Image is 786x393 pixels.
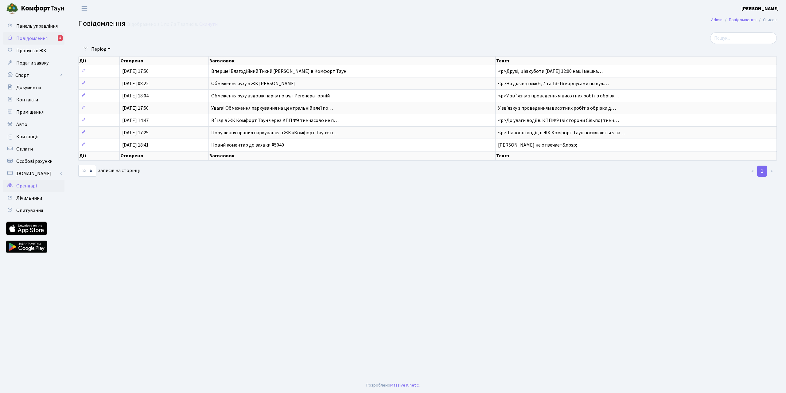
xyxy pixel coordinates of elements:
[16,121,27,128] span: Авто
[122,80,149,87] span: [DATE] 08:22
[498,142,577,148] span: [PERSON_NAME] не отвечает&nbsp;
[390,382,419,388] a: Massive Kinetic
[16,35,48,42] span: Повідомлення
[3,106,64,118] a: Приміщення
[498,68,603,75] span: <p>Друзі, цієї суботи [DATE] 12:00 наші мешка…
[120,151,209,160] th: Створено
[79,57,120,65] th: Дії
[16,158,53,165] span: Особові рахунки
[209,57,496,65] th: Заголовок
[3,81,64,94] a: Документи
[122,142,149,148] span: [DATE] 18:41
[89,44,113,54] a: Період
[3,192,64,204] a: Лічильники
[16,195,42,202] span: Лічильники
[209,151,496,160] th: Заголовок
[498,80,609,87] span: <p>На ділянці між 6, 7 та 13-16 корпусами по вул.…
[3,69,64,81] a: Спорт
[79,151,120,160] th: Дії
[16,23,58,29] span: Панель управління
[3,155,64,167] a: Особові рахунки
[729,17,757,23] a: Повідомлення
[211,129,338,136] span: Порушення правил паркування в ЖК «Комфорт Таун»: п…
[498,105,616,112] span: У звʼязку з проведенням висотних робіт з обрізки д…
[3,32,64,45] a: Повідомлення5
[16,109,44,116] span: Приміщення
[58,35,63,41] div: 5
[78,165,140,177] label: записів на сторінці
[122,105,149,112] span: [DATE] 17:50
[498,129,625,136] span: <p>Шановні водії, в ЖК Комфорт Таун посилюються за…
[702,14,786,26] nav: breadcrumb
[3,180,64,192] a: Орендарі
[16,207,43,214] span: Опитування
[498,117,619,124] span: <p>До уваги водіїв. КПП№9 (зі сторони Сільпо) тимч…
[122,92,149,99] span: [DATE] 18:04
[3,143,64,155] a: Оплати
[122,68,149,75] span: [DATE] 17:56
[16,146,33,152] span: Оплати
[3,20,64,32] a: Панель управління
[211,117,339,124] span: В`їзд в ЖК Комфорт Таун через КПП№9 тимчасово не п…
[16,47,46,54] span: Пропуск в ЖК
[78,18,126,29] span: Повідомлення
[120,57,209,65] th: Створено
[127,22,198,27] div: Відображено з 1 по 7 з 7 записів.
[3,204,64,217] a: Опитування
[496,57,777,65] th: Текст
[21,3,50,13] b: Комфорт
[757,17,777,23] li: Список
[211,105,333,112] span: Увага! Обмеження паркування на центральній алеї по…
[16,96,38,103] span: Контакти
[77,3,92,14] button: Переключити навігацію
[211,92,330,99] span: Обмеження руху вздовж парку по вул. Регенераторній
[3,94,64,106] a: Контакти
[16,60,49,66] span: Подати заявку
[3,45,64,57] a: Пропуск в ЖК
[211,80,296,87] span: Обмеження руху в ЖК [PERSON_NAME]
[16,183,37,189] span: Орендарі
[211,142,284,148] span: Новий коментар до заявки #5040
[21,3,64,14] span: Таун
[6,2,18,15] img: logo.png
[757,166,767,177] a: 1
[16,133,39,140] span: Квитанції
[3,167,64,180] a: [DOMAIN_NAME]
[366,382,420,389] div: Розроблено .
[741,5,779,12] a: [PERSON_NAME]
[199,22,218,27] a: Скинути
[711,17,722,23] a: Admin
[16,84,41,91] span: Документи
[122,117,149,124] span: [DATE] 14:47
[211,68,348,75] span: Вперше! Благодійний Тихий [PERSON_NAME] в Комфорт Тауні
[3,131,64,143] a: Квитанції
[122,129,149,136] span: [DATE] 17:25
[496,151,777,160] th: Текст
[3,57,64,69] a: Подати заявку
[498,92,619,99] span: <p>У зв`язку з проведенням висотних робіт з обрізк…
[78,165,96,177] select: записів на сторінці
[3,118,64,131] a: Авто
[710,32,777,44] input: Пошук...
